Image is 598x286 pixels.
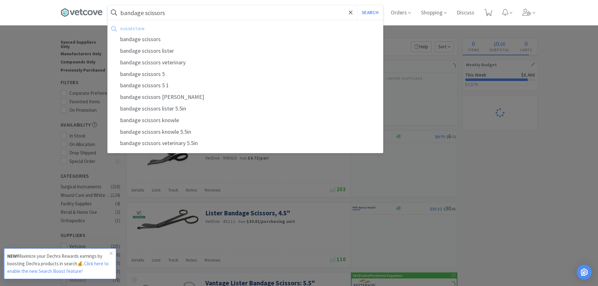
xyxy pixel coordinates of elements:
[108,80,383,91] div: bandage scissors 5 1
[120,24,262,34] div: suggestion
[108,126,383,138] div: bandage scissors knowle 5.5in
[454,10,477,16] a: Discuss
[108,138,383,149] div: bandage scissors veterinary 5.5in
[357,5,383,20] button: Search
[108,103,383,115] div: bandage scissors lister 5.5in
[108,57,383,68] div: bandage scissors veterinary
[108,115,383,126] div: bandage scissors knowle
[7,252,110,275] p: Maximize your Dechra Rewards earnings by boosting Dechra products in search💰.
[108,68,383,80] div: bandage scissors 5
[108,45,383,57] div: bandage scissors lister
[108,34,383,45] div: bandage scissors
[577,265,592,280] div: Open Intercom Messenger
[108,5,383,20] input: Search by item, sku, manufacturer, ingredient, size...
[7,253,18,259] strong: NEW!
[108,91,383,103] div: bandage scissors [PERSON_NAME]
